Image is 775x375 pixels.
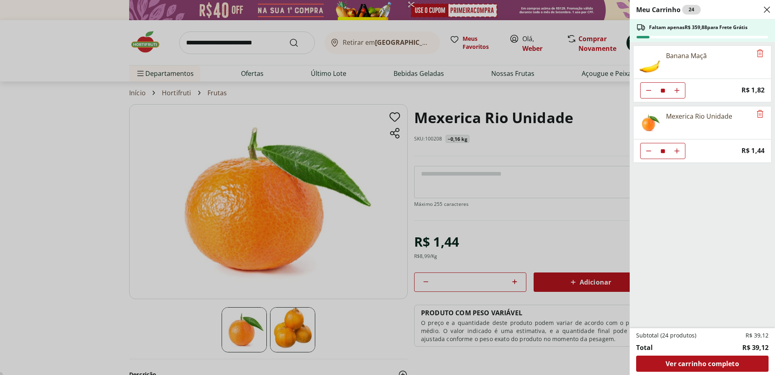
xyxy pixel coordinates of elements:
[666,51,707,61] div: Banana Maçã
[746,331,769,339] span: R$ 39,12
[741,145,765,156] span: R$ 1,44
[682,5,701,15] div: 24
[636,356,769,372] a: Ver carrinho completo
[636,5,701,15] h2: Meu Carrinho
[666,360,739,367] span: Ver carrinho completo
[641,82,657,98] button: Diminuir Quantidade
[657,83,669,98] input: Quantidade Atual
[639,111,661,134] img: Foto 1 Mexerica Rio Unidade
[755,109,765,119] button: Remove
[636,331,696,339] span: Subtotal (24 produtos)
[649,24,748,31] span: Faltam apenas R$ 359,88 para Frete Grátis
[741,85,765,96] span: R$ 1,82
[666,111,732,121] div: Mexerica Rio Unidade
[639,51,661,73] img: Banana Maçã
[669,143,685,159] button: Aumentar Quantidade
[636,343,653,352] span: Total
[641,143,657,159] button: Diminuir Quantidade
[669,82,685,98] button: Aumentar Quantidade
[742,343,769,352] span: R$ 39,12
[657,143,669,159] input: Quantidade Atual
[755,49,765,59] button: Remove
